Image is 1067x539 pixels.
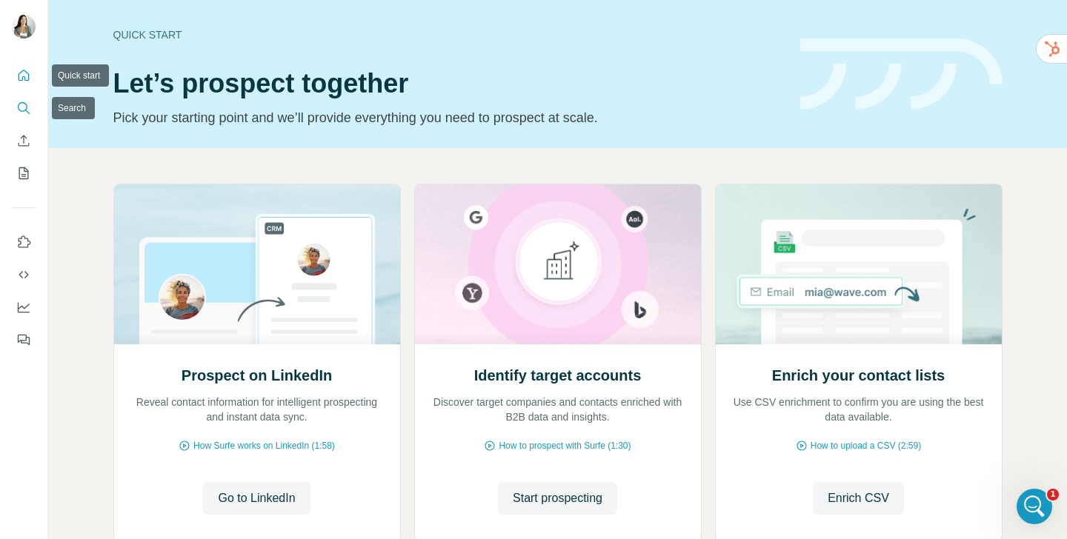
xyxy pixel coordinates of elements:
h2: Identify target accounts [474,365,642,386]
span: 1 [1047,489,1059,500]
img: Identify target accounts [414,184,702,344]
img: Avatar [12,15,36,38]
button: Start prospecting [498,482,617,515]
button: Quick start [12,62,36,89]
button: Dashboard [12,294,36,321]
div: Close [473,6,500,33]
button: Use Surfe on LinkedIn [12,229,36,255]
button: Search [12,95,36,121]
span: Start prospecting [513,489,602,507]
button: Feedback [12,327,36,353]
iframe: Intercom live chat [1017,489,1052,524]
img: Enrich your contact lists [715,184,1003,344]
div: Quick start [113,27,782,42]
button: Collapse window [445,6,473,34]
p: Pick your starting point and we’ll provide everything you need to prospect at scale. [113,107,782,128]
span: How to prospect with Surfe (1:30) [499,439,631,452]
p: Reveal contact information for intelligent prospecting and instant data sync. [129,395,385,424]
p: Use CSV enrichment to confirm you are using the best data available. [731,395,987,424]
button: Enrich CSV [813,482,904,515]
button: Enrich CSV [12,127,36,154]
button: My lists [12,160,36,187]
a: Open in help center [196,434,314,446]
button: Go to LinkedIn [203,482,310,515]
button: Use Surfe API [12,261,36,288]
img: banner [800,38,1003,110]
span: Enrich CSV [828,489,889,507]
span: How to upload a CSV (2:59) [811,439,921,452]
img: Prospect on LinkedIn [113,184,401,344]
span: Go to LinkedIn [218,489,295,507]
p: Discover target companies and contacts enriched with B2B data and insights. [430,395,686,424]
h1: Let’s prospect together [113,69,782,98]
h2: Enrich your contact lists [772,365,945,386]
span: How Surfe works on LinkedIn (1:58) [193,439,335,452]
button: go back [10,6,38,34]
h2: Prospect on LinkedIn [182,365,332,386]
